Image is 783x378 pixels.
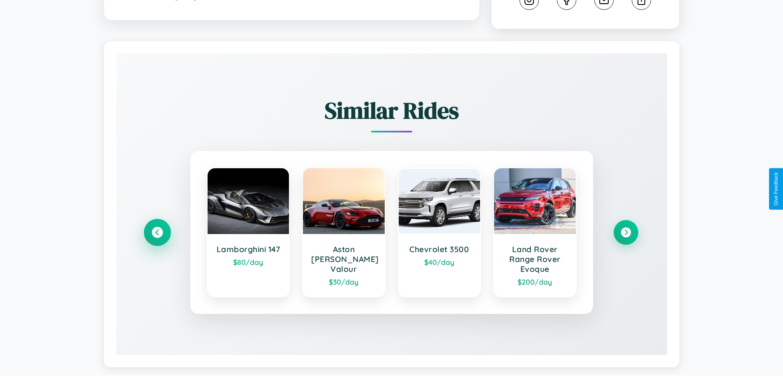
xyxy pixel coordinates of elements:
[207,167,290,297] a: Lamborghini 147$80/day
[302,167,386,297] a: Aston [PERSON_NAME] Valour$30/day
[216,244,281,254] h3: Lamborghini 147
[311,277,376,286] div: $ 30 /day
[502,277,568,286] div: $ 200 /day
[502,244,568,274] h3: Land Rover Range Rover Evoque
[145,95,638,126] h2: Similar Rides
[311,244,376,274] h3: Aston [PERSON_NAME] Valour
[407,244,472,254] h3: Chevrolet 3500
[398,167,481,297] a: Chevrolet 3500$40/day
[407,257,472,267] div: $ 40 /day
[216,257,281,267] div: $ 80 /day
[493,167,577,297] a: Land Rover Range Rover Evoque$200/day
[773,172,779,206] div: Give Feedback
